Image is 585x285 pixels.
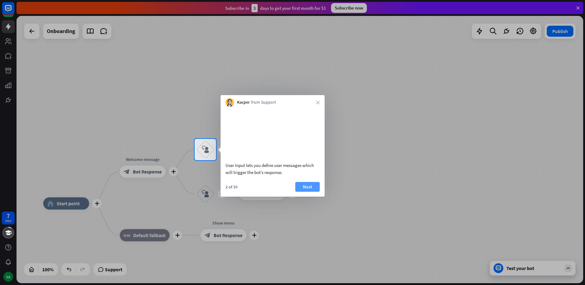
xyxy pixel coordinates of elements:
div: 2 of 10 [225,184,237,190]
i: close [316,101,320,104]
button: Next [295,182,320,192]
div: User Input lets you define user messages which will trigger the bot’s response. [225,162,320,176]
button: Open LiveChat chat widget [5,2,23,21]
span: Kacper [237,99,250,105]
span: from Support [251,99,276,105]
i: block_user_input [202,146,209,153]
